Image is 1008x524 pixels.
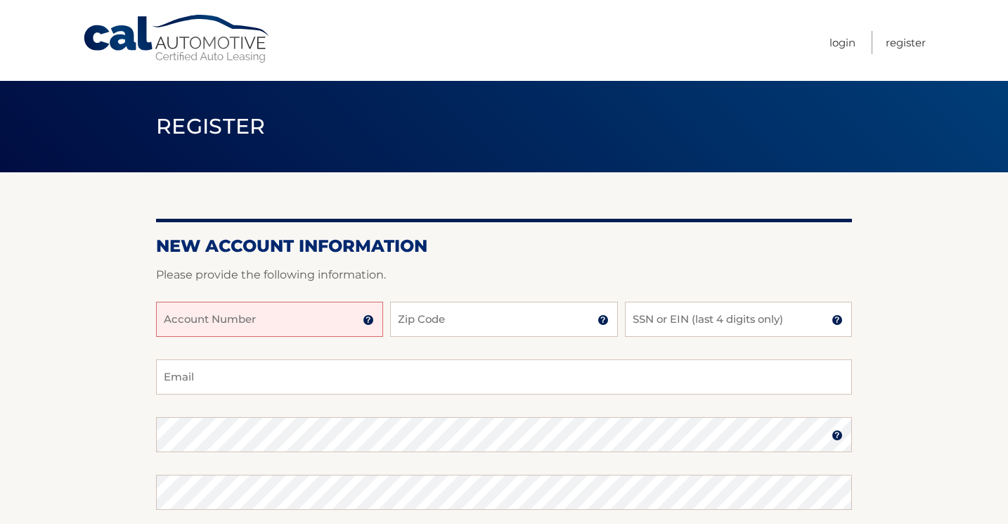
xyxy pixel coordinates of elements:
[156,302,383,337] input: Account Number
[82,14,272,64] a: Cal Automotive
[156,359,852,395] input: Email
[156,265,852,285] p: Please provide the following information.
[390,302,617,337] input: Zip Code
[886,31,926,54] a: Register
[829,31,855,54] a: Login
[363,314,374,326] img: tooltip.svg
[832,314,843,326] img: tooltip.svg
[597,314,609,326] img: tooltip.svg
[832,430,843,441] img: tooltip.svg
[625,302,852,337] input: SSN or EIN (last 4 digits only)
[156,113,266,139] span: Register
[156,236,852,257] h2: New Account Information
